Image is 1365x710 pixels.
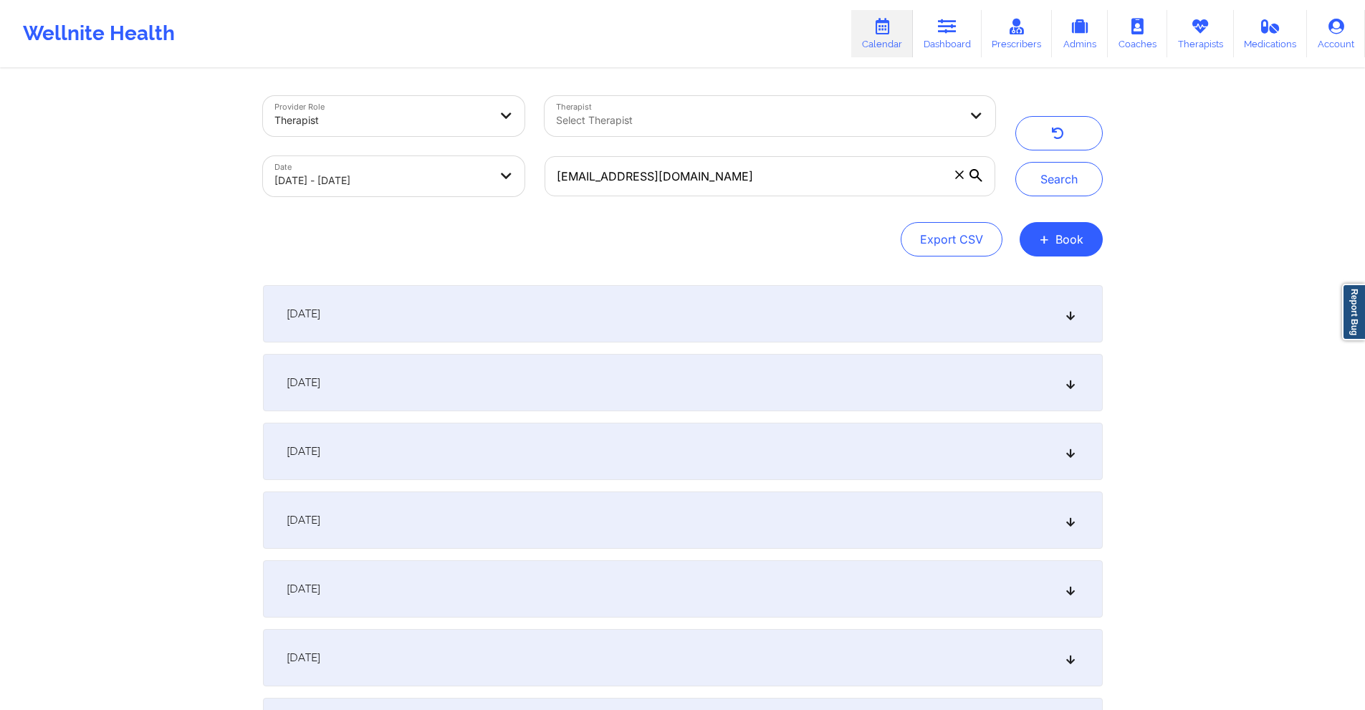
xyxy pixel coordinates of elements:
[545,156,995,196] input: Search by patient email
[1167,10,1234,57] a: Therapists
[287,513,320,527] span: [DATE]
[913,10,982,57] a: Dashboard
[287,582,320,596] span: [DATE]
[274,105,489,136] div: Therapist
[287,444,320,459] span: [DATE]
[1039,235,1050,243] span: +
[1108,10,1167,57] a: Coaches
[1020,222,1103,256] button: +Book
[982,10,1053,57] a: Prescribers
[1307,10,1365,57] a: Account
[851,10,913,57] a: Calendar
[287,307,320,321] span: [DATE]
[287,375,320,390] span: [DATE]
[1234,10,1308,57] a: Medications
[1015,162,1103,196] button: Search
[1052,10,1108,57] a: Admins
[901,222,1002,256] button: Export CSV
[274,165,489,196] div: [DATE] - [DATE]
[1342,284,1365,340] a: Report Bug
[287,651,320,665] span: [DATE]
